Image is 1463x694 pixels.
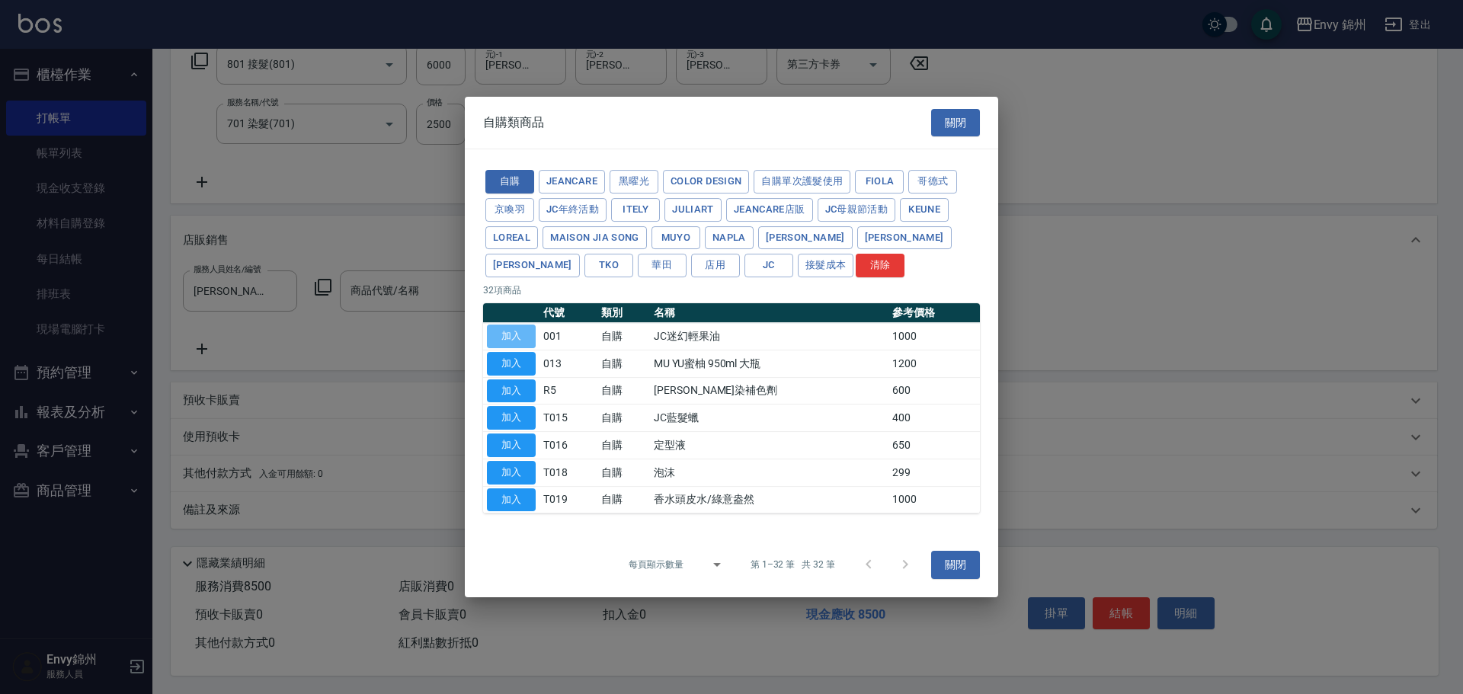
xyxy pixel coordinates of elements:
button: JC [744,254,793,277]
td: 1000 [888,323,980,350]
td: 自購 [597,405,650,432]
td: 013 [539,350,597,377]
td: 自購 [597,459,650,486]
button: KEUNE [900,198,949,222]
td: 400 [888,405,980,432]
button: 關閉 [931,109,980,137]
button: 加入 [487,433,536,457]
button: Napla [705,226,754,250]
button: JC母親節活動 [818,198,896,222]
td: 自購 [597,377,650,405]
button: JeanCare [539,170,605,193]
button: [PERSON_NAME] [485,254,580,277]
button: Loreal [485,226,538,250]
button: 自購單次護髮使用 [754,170,850,193]
button: JeanCare店販 [726,198,813,222]
button: MUYO [651,226,700,250]
button: Maison Jia Song [543,226,647,250]
td: 自購 [597,432,650,459]
button: 清除 [856,254,904,277]
td: 650 [888,432,980,459]
button: 加入 [487,325,536,348]
th: 參考價格 [888,303,980,323]
button: 加入 [487,488,536,512]
td: T018 [539,459,597,486]
button: 接髮成本 [798,254,854,277]
button: 加入 [487,379,536,403]
td: 1000 [888,486,980,513]
p: 每頁顯示數量 [629,558,683,571]
td: 定型液 [650,432,888,459]
th: 代號 [539,303,597,323]
button: [PERSON_NAME] [758,226,853,250]
button: TKO [584,254,633,277]
button: JuliArt [664,198,722,222]
td: 自購 [597,350,650,377]
p: 32 項商品 [483,283,980,297]
td: 自購 [597,323,650,350]
td: 600 [888,377,980,405]
button: ITELY [611,198,660,222]
button: 京喚羽 [485,198,534,222]
th: 名稱 [650,303,888,323]
td: 299 [888,459,980,486]
td: 1200 [888,350,980,377]
th: 類別 [597,303,650,323]
button: Fiola [855,170,904,193]
td: 001 [539,323,597,350]
button: [PERSON_NAME] [857,226,952,250]
button: 加入 [487,461,536,485]
td: R5 [539,377,597,405]
td: 香水頭皮水/綠意盎然 [650,486,888,513]
td: 泡沫 [650,459,888,486]
button: color design [663,170,749,193]
td: JC迷幻輕果油 [650,323,888,350]
td: T015 [539,405,597,432]
td: JC藍髮蠟 [650,405,888,432]
td: T016 [539,432,597,459]
button: 自購 [485,170,534,193]
button: 加入 [487,406,536,430]
button: 哥德式 [908,170,957,193]
td: T019 [539,486,597,513]
td: [PERSON_NAME]染補色劑 [650,377,888,405]
span: 自購類商品 [483,115,544,130]
p: 第 1–32 筆 共 32 筆 [751,558,835,571]
td: MU YU蜜柚 950ml 大瓶 [650,350,888,377]
button: 店用 [691,254,740,277]
button: 黑曜光 [610,170,658,193]
button: 華田 [638,254,687,277]
button: 加入 [487,352,536,376]
button: JC年終活動 [539,198,607,222]
td: 自購 [597,486,650,513]
button: 關閉 [931,551,980,579]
